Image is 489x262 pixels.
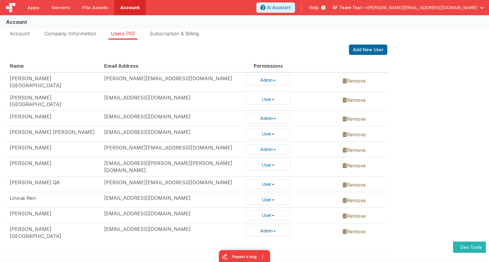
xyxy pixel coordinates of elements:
[10,113,99,120] div: [PERSON_NAME]
[10,179,99,186] div: [PERSON_NAME] QA
[246,129,290,139] button: User
[10,226,99,240] div: [PERSON_NAME][GEOGRAPHIC_DATA]
[10,31,30,37] span: Account
[343,131,366,138] a: Remove
[246,226,290,236] button: Admin
[309,5,319,11] span: Help
[10,94,99,108] div: [PERSON_NAME] [GEOGRAPHIC_DATA]
[102,192,243,207] td: [EMAIL_ADDRESS][DOMAIN_NAME]
[343,116,366,122] a: Remove
[10,129,99,136] div: [PERSON_NAME] [PERSON_NAME]
[246,179,290,189] button: User
[102,207,243,223] td: [EMAIL_ADDRESS][DOMAIN_NAME]
[27,5,39,11] span: Apps
[246,195,290,205] button: User
[246,75,290,85] button: Admin
[102,72,243,92] td: [PERSON_NAME][EMAIL_ADDRESS][DOMAIN_NAME]
[343,97,366,103] a: Remove
[343,213,366,219] a: Remove
[343,197,366,203] a: Remove
[246,94,290,105] button: User
[10,144,99,151] div: [PERSON_NAME]
[102,126,243,142] td: [EMAIL_ADDRESS][DOMAIN_NAME]
[333,5,484,11] button: BF Team Test — [PERSON_NAME][EMAIL_ADDRESS][DOMAIN_NAME]
[246,144,290,155] button: Admin
[102,176,243,192] td: [PERSON_NAME][EMAIL_ADDRESS][DOMAIN_NAME]
[102,223,243,242] td: [EMAIL_ADDRESS][DOMAIN_NAME]
[343,147,366,153] a: Remove
[10,75,99,89] div: [PERSON_NAME] [GEOGRAPHIC_DATA]
[343,163,366,169] a: Remove
[102,142,243,157] td: [PERSON_NAME][EMAIL_ADDRESS][DOMAIN_NAME]
[246,160,290,170] button: User
[267,5,291,11] span: AI Assistant
[6,18,27,26] div: Account
[453,242,486,253] button: Dev Tools
[10,210,99,217] div: [PERSON_NAME]
[102,111,243,126] td: [EMAIL_ADDRESS][DOMAIN_NAME]
[104,63,139,69] span: Email Address
[256,2,295,13] button: AI Assistant
[51,5,70,11] span: Servers
[343,182,366,188] a: Remove
[10,160,99,167] div: [PERSON_NAME]
[10,195,99,202] div: Linxue Ren
[343,78,366,84] a: Remove
[246,210,290,221] button: User
[368,5,477,11] span: [PERSON_NAME][EMAIL_ADDRESS][DOMAIN_NAME]
[111,31,135,37] span: Users (10)
[44,31,96,37] span: Company Information
[150,31,199,37] span: Subscription & Billing
[10,63,24,69] span: Name
[349,45,387,55] button: Add New User
[82,5,108,11] span: File Assets
[102,92,243,111] td: [EMAIL_ADDRESS][DOMAIN_NAME]
[343,228,366,235] a: Remove
[102,157,243,177] td: [EMAIL_ADDRESS][PERSON_NAME][PERSON_NAME][DOMAIN_NAME]
[254,63,283,69] span: Permissions
[246,113,290,124] button: Admin
[333,5,368,11] span: BF Team Test —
